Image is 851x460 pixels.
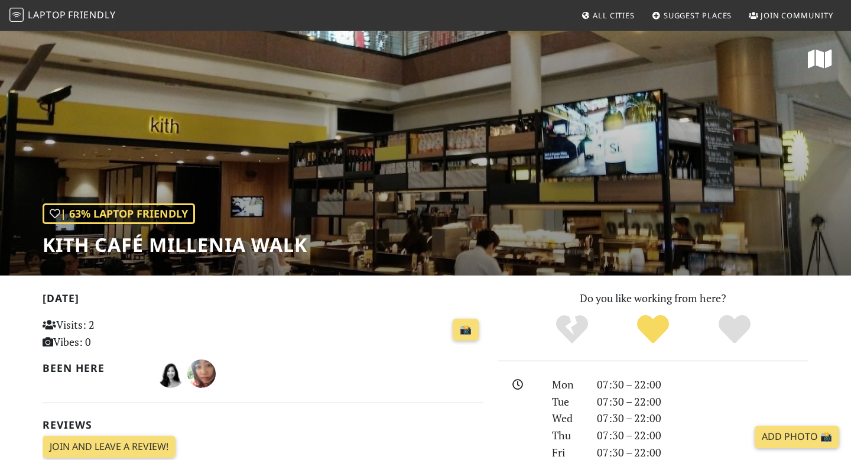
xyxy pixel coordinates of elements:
[498,290,808,307] p: Do you like working from here?
[157,359,185,388] img: 1918-eunice.jpg
[576,5,639,26] a: All Cities
[28,8,66,21] span: Laptop
[647,5,737,26] a: Suggest Places
[590,376,816,393] div: 07:30 – 22:00
[9,8,24,22] img: LaptopFriendly
[43,203,195,224] div: | 63% Laptop Friendly
[531,313,613,346] div: No
[187,359,216,388] img: 1782-mayuyi.jpg
[761,10,833,21] span: Join Community
[590,410,816,427] div: 07:30 – 22:00
[43,419,483,431] h2: Reviews
[43,316,180,351] p: Visits: 2 Vibes: 0
[545,427,590,444] div: Thu
[43,436,176,458] a: Join and leave a review!
[68,8,115,21] span: Friendly
[9,5,116,26] a: LaptopFriendly LaptopFriendly
[593,10,635,21] span: All Cities
[612,313,694,346] div: Yes
[590,393,816,410] div: 07:30 – 22:00
[590,427,816,444] div: 07:30 – 22:00
[545,376,590,393] div: Mon
[744,5,838,26] a: Join Community
[545,410,590,427] div: Wed
[755,426,839,448] a: Add Photo 📸
[43,292,483,309] h2: [DATE]
[545,393,590,410] div: Tue
[453,319,479,341] a: 📸
[157,365,187,380] span: Eunice Loh
[43,234,307,256] h1: Kith Café Millenia Walk
[43,362,142,374] h2: Been here
[694,313,775,346] div: Definitely!
[664,10,732,21] span: Suggest Places
[187,365,216,380] span: Mayuyi Chua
